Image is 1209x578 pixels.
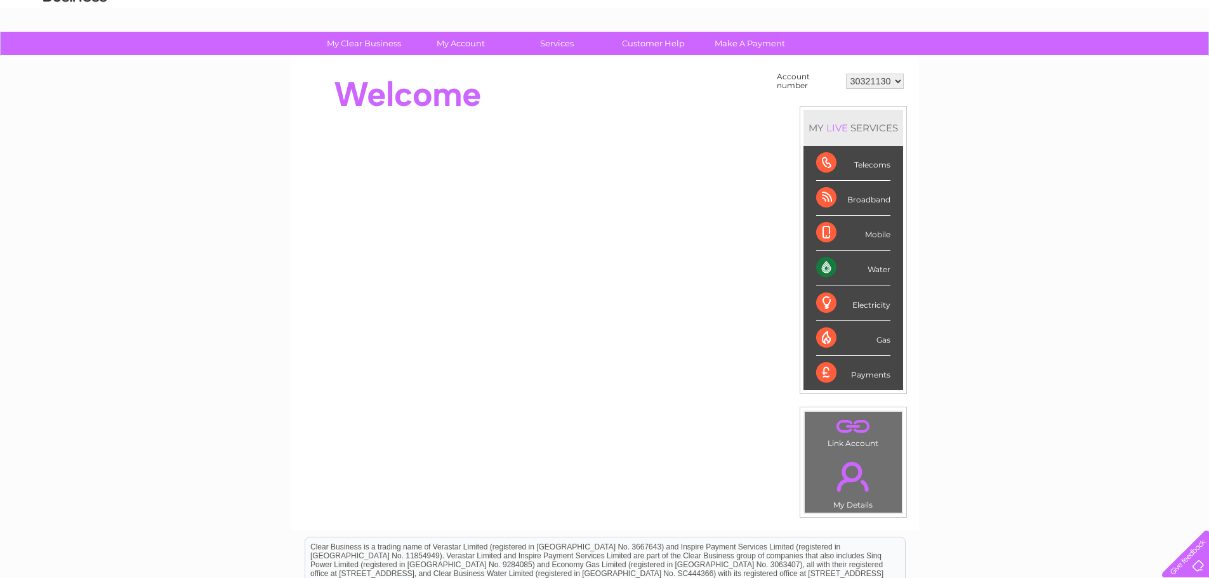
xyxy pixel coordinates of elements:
a: Blog [1099,54,1117,63]
div: LIVE [824,122,850,134]
a: Make A Payment [697,32,802,55]
a: 0333 014 3131 [970,6,1057,22]
div: Gas [816,321,890,356]
td: Link Account [804,411,902,451]
a: Services [505,32,609,55]
div: Broadband [816,181,890,216]
div: Electricity [816,286,890,321]
a: My Account [408,32,513,55]
div: Water [816,251,890,286]
td: Account number [774,69,843,93]
div: Mobile [816,216,890,251]
a: . [808,454,899,499]
a: My Clear Business [312,32,416,55]
a: Contact [1125,54,1156,63]
a: Log out [1167,54,1197,63]
a: Telecoms [1053,54,1091,63]
div: MY SERVICES [803,110,903,146]
a: . [808,415,899,437]
div: Payments [816,356,890,390]
td: My Details [804,451,902,513]
img: logo.png [43,33,107,72]
a: Water [986,54,1010,63]
div: Clear Business is a trading name of Verastar Limited (registered in [GEOGRAPHIC_DATA] No. 3667643... [305,7,905,62]
div: Telecoms [816,146,890,181]
a: Customer Help [601,32,706,55]
a: Energy [1017,54,1045,63]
